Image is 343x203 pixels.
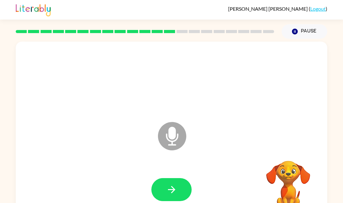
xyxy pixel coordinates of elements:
button: Pause [282,24,327,39]
a: Logout [310,6,326,12]
span: [PERSON_NAME] [PERSON_NAME] [228,6,309,12]
img: Literably [16,3,51,16]
div: ( ) [228,6,327,12]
